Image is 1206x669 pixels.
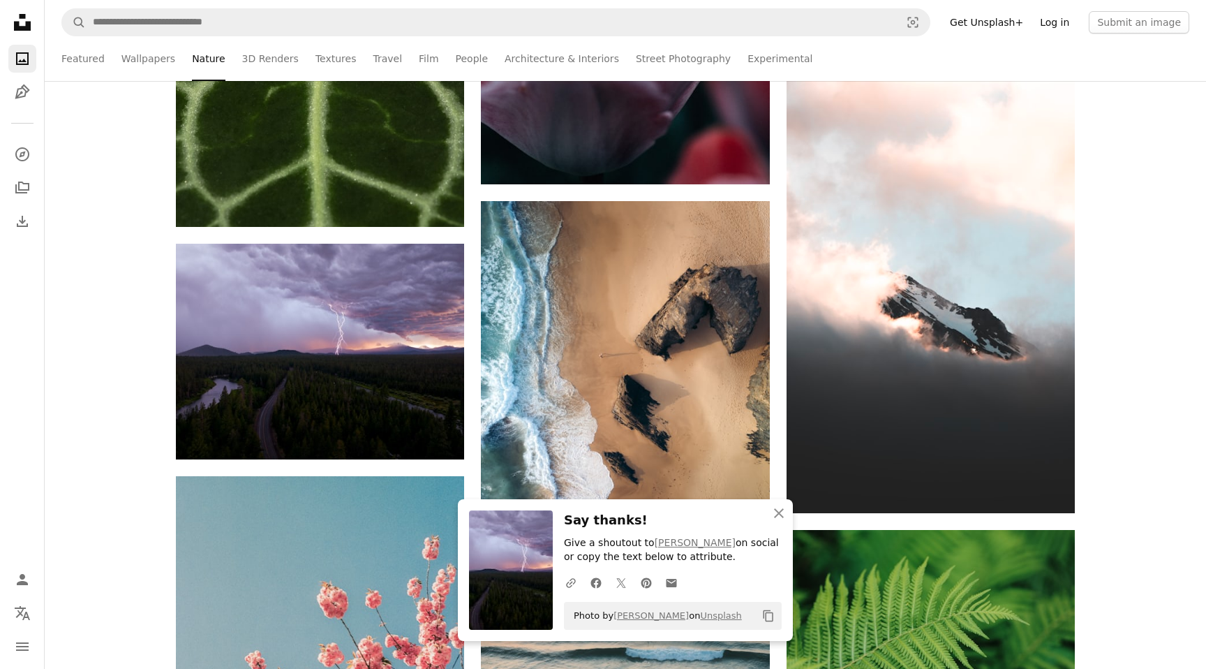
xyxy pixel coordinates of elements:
a: Film [419,36,438,81]
a: [PERSON_NAME] [655,537,736,548]
a: Featured [61,36,105,81]
a: Travel [373,36,402,81]
img: Waves gently wash over a sandy beach with rocks. [481,201,769,586]
h3: Say thanks! [564,510,782,531]
form: Find visuals sitewide [61,8,930,36]
a: Download History [8,207,36,235]
a: People [456,36,489,81]
button: Language [8,599,36,627]
a: Get Unsplash+ [941,11,1032,34]
a: Street Photography [636,36,731,81]
a: Lightning strikes during a stormy evening over trees. [176,345,464,358]
a: Unsplash [700,610,741,621]
a: Waves gently wash over a sandy beach with rocks. [481,387,769,399]
a: Illustrations [8,78,36,106]
button: Submit an image [1089,11,1189,34]
a: [PERSON_NAME] [613,610,689,621]
a: Textures [315,36,357,81]
button: Search Unsplash [62,9,86,36]
a: Share on Facebook [583,568,609,596]
button: Menu [8,633,36,661]
button: Copy to clipboard [757,604,780,628]
p: Give a shoutout to on social or copy the text below to attribute. [564,536,782,564]
a: 3D Renders [242,36,299,81]
a: Wallpapers [121,36,175,81]
a: Share on Twitter [609,568,634,596]
a: Mountain peak peeks through the clouds at sunset. [787,291,1075,303]
a: Home — Unsplash [8,8,36,39]
a: Share over email [659,568,684,596]
a: Close-up of vibrant green fern leaves in soft light. [787,632,1075,645]
button: Visual search [896,9,930,36]
a: Photos [8,45,36,73]
a: Collections [8,174,36,202]
a: Log in [1032,11,1078,34]
a: Share on Pinterest [634,568,659,596]
a: Experimental [747,36,812,81]
img: Lightning strikes during a stormy evening over trees. [176,244,464,460]
span: Photo by on [567,605,742,627]
a: Explore [8,140,36,168]
a: Architecture & Interiors [505,36,619,81]
a: Log in / Sign up [8,566,36,594]
img: Mountain peak peeks through the clouds at sunset. [787,80,1075,513]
